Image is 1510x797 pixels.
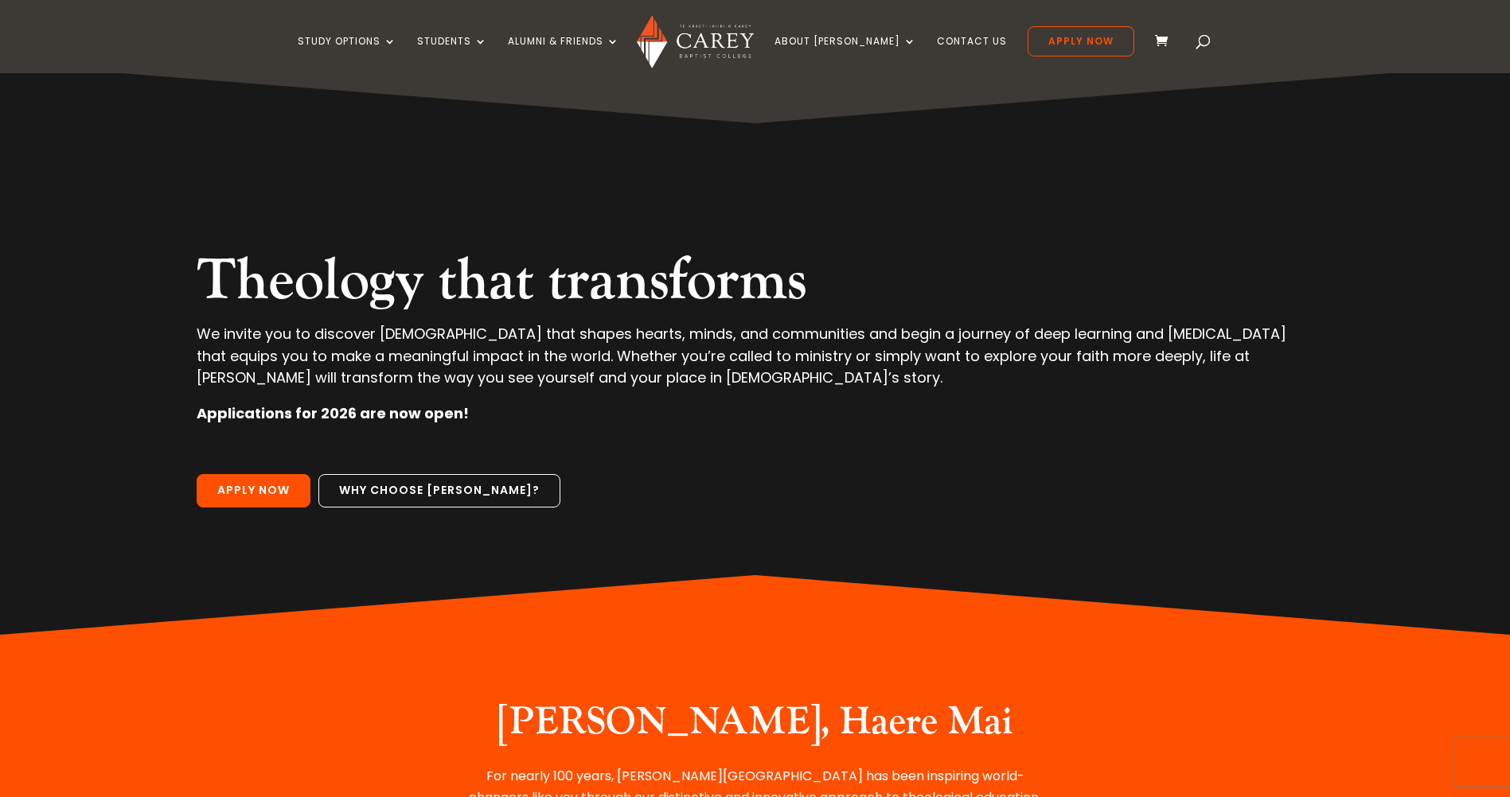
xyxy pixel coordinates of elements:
h2: Theology that transforms [197,247,1313,323]
img: Carey Baptist College [637,15,754,68]
a: About [PERSON_NAME] [775,36,916,73]
a: Why choose [PERSON_NAME]? [318,474,560,507]
h2: [PERSON_NAME], Haere Mai [457,699,1054,753]
a: Alumni & Friends [508,36,619,73]
a: Apply Now [1028,26,1134,56]
p: We invite you to discover [DEMOGRAPHIC_DATA] that shapes hearts, minds, and communities and begin... [197,323,1313,402]
a: Contact Us [937,36,1007,73]
strong: Applications for 2026 are now open! [197,403,469,423]
a: Students [417,36,487,73]
a: Apply Now [197,474,310,507]
a: Study Options [298,36,396,73]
